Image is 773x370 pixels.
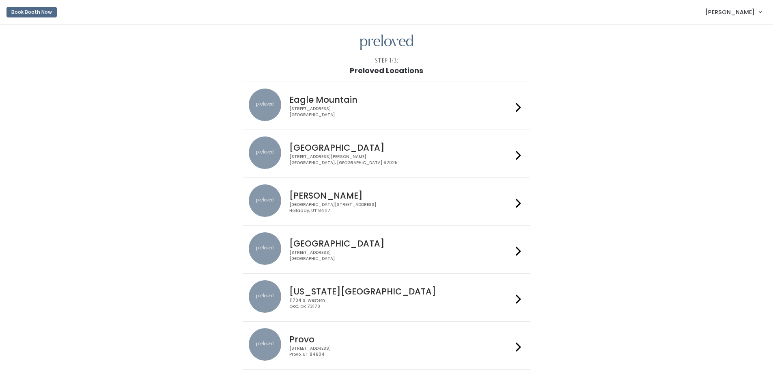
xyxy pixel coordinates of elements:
h4: [US_STATE][GEOGRAPHIC_DATA] [289,287,512,296]
img: preloved location [249,232,281,265]
div: 11704 S. Western OKC, OK 73170 [289,298,512,309]
a: preloved location [GEOGRAPHIC_DATA] [STREET_ADDRESS][GEOGRAPHIC_DATA] [249,232,524,267]
img: preloved location [249,136,281,169]
div: Step 1/3: [375,56,398,65]
span: [PERSON_NAME] [705,8,755,17]
img: preloved location [249,89,281,121]
button: Book Booth Now [6,7,57,17]
a: preloved location Eagle Mountain [STREET_ADDRESS][GEOGRAPHIC_DATA] [249,89,524,123]
img: preloved logo [360,35,413,50]
div: [STREET_ADDRESS] [GEOGRAPHIC_DATA] [289,106,512,118]
h4: Eagle Mountain [289,95,512,104]
h4: [GEOGRAPHIC_DATA] [289,143,512,152]
img: preloved location [249,184,281,217]
h4: [GEOGRAPHIC_DATA] [289,239,512,248]
a: preloved location [GEOGRAPHIC_DATA] [STREET_ADDRESS][PERSON_NAME][GEOGRAPHIC_DATA], [GEOGRAPHIC_D... [249,136,524,171]
img: preloved location [249,280,281,313]
a: preloved location [PERSON_NAME] [GEOGRAPHIC_DATA][STREET_ADDRESS]Holladay, UT 84117 [249,184,524,219]
div: [STREET_ADDRESS] [GEOGRAPHIC_DATA] [289,250,512,262]
a: Book Booth Now [6,3,57,21]
a: preloved location Provo [STREET_ADDRESS]Provo, UT 84604 [249,328,524,363]
h1: Preloved Locations [350,67,423,75]
div: [STREET_ADDRESS] Provo, UT 84604 [289,346,512,357]
a: preloved location [US_STATE][GEOGRAPHIC_DATA] 11704 S. WesternOKC, OK 73170 [249,280,524,315]
a: [PERSON_NAME] [697,3,770,21]
h4: Provo [289,335,512,344]
img: preloved location [249,328,281,361]
div: [STREET_ADDRESS][PERSON_NAME] [GEOGRAPHIC_DATA], [GEOGRAPHIC_DATA] 62025 [289,154,512,166]
h4: [PERSON_NAME] [289,191,512,200]
div: [GEOGRAPHIC_DATA][STREET_ADDRESS] Holladay, UT 84117 [289,202,512,214]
